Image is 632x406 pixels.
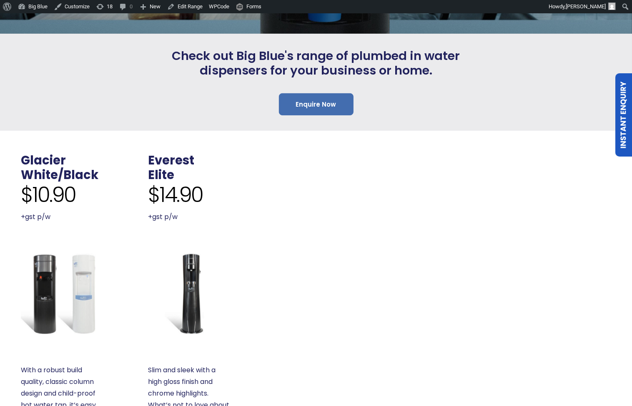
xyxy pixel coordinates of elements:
a: Instant Enquiry [615,73,632,157]
p: +gst p/w [148,211,230,223]
a: Everest [148,152,194,169]
iframe: Chatbot [577,351,620,394]
a: Glacier [21,152,66,169]
a: Everest Elite [148,253,230,334]
span: [PERSON_NAME] [566,3,606,10]
span: $10.90 [21,182,76,207]
span: Check out Big Blue's range of plumbed in water dispensers for your business or home. [168,49,464,78]
a: White/Black [21,167,98,183]
span: $14.90 [148,182,203,207]
a: Glacier White or Black [21,253,103,334]
a: Elite [148,167,174,183]
a: Enquire Now [279,93,354,115]
p: +gst p/w [21,211,103,223]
